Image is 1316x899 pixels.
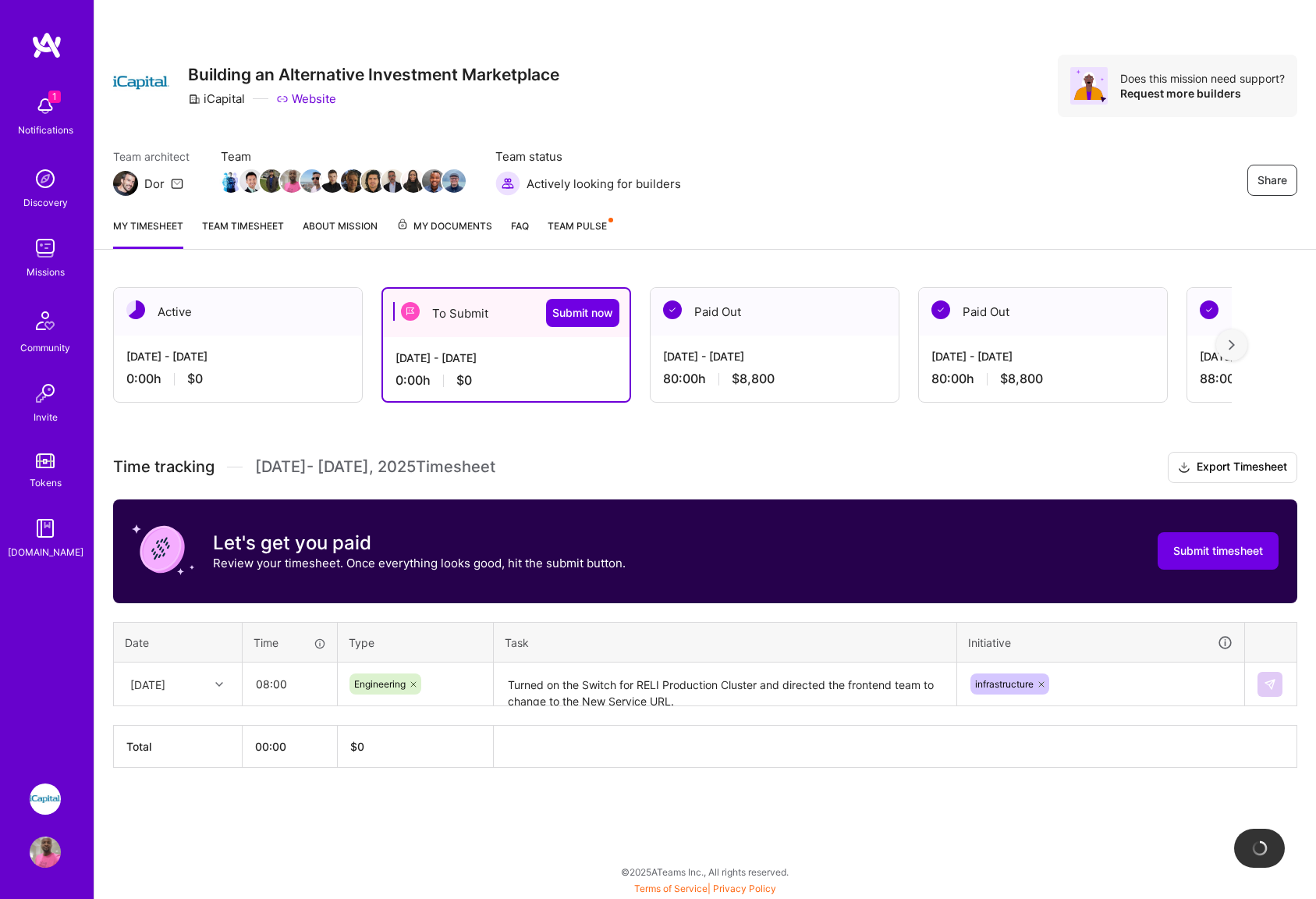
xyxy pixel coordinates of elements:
[114,726,243,768] th: Total
[495,171,520,196] img: Actively looking for builders
[383,289,630,337] div: To Submit
[23,194,68,211] div: Discovery
[1120,86,1285,101] div: Request more builders
[546,299,619,327] button: Submit now
[511,218,529,249] a: FAQ
[342,168,363,194] a: Team Member Avatar
[396,218,492,235] span: My Documents
[30,233,61,264] img: teamwork
[1264,678,1276,691] img: Submit
[113,457,215,477] span: Time tracking
[18,122,73,138] div: Notifications
[144,176,165,192] div: Dor
[651,288,899,336] div: Paid Out
[27,302,64,339] img: Community
[919,288,1167,336] div: Paid Out
[188,93,200,105] i: icon CompanyGray
[444,168,464,194] a: Team Member Avatar
[213,531,626,555] h3: Let's get you paid
[401,302,420,321] img: To Submit
[732,371,775,387] span: $8,800
[30,163,61,194] img: discovery
[126,300,145,319] img: Active
[396,350,617,366] div: [DATE] - [DATE]
[221,168,241,194] a: Team Member Avatar
[321,169,344,193] img: Team Member Avatar
[303,218,378,249] a: About Mission
[26,784,65,815] a: iCapital: Building an Alternative Investment Marketplace
[30,513,61,544] img: guide book
[354,678,406,690] span: Engineering
[527,176,681,192] span: Actively looking for builders
[36,453,55,468] img: tokens
[350,740,364,753] span: $ 0
[1120,71,1285,86] div: Does this mission need support?
[456,372,472,389] span: $0
[713,883,776,894] a: Privacy Policy
[243,663,336,705] input: HH:MM
[338,622,494,663] th: Type
[188,65,559,84] h3: Building an Alternative Investment Marketplace
[132,518,194,581] img: coin
[402,169,425,193] img: Team Member Avatar
[663,300,682,319] img: Paid Out
[1257,172,1287,188] span: Share
[1178,460,1190,476] i: icon Download
[254,634,326,651] div: Time
[361,169,385,193] img: Team Member Avatar
[171,177,183,190] i: icon Mail
[548,220,607,232] span: Team Pulse
[381,169,405,193] img: Team Member Avatar
[663,348,886,364] div: [DATE] - [DATE]
[48,91,61,103] span: 1
[494,622,957,663] th: Task
[396,372,617,389] div: 0:00 h
[931,348,1155,364] div: [DATE] - [DATE]
[663,371,886,387] div: 80:00 h
[322,168,342,194] a: Team Member Avatar
[113,218,183,249] a: My timesheet
[1200,300,1218,319] img: Paid Out
[1252,840,1268,856] img: loading
[126,371,349,387] div: 0:00 h
[548,218,612,249] a: Team Pulse
[931,300,950,319] img: Paid Out
[215,680,223,688] i: icon Chevron
[241,168,261,194] a: Team Member Avatar
[126,348,349,364] div: [DATE] - [DATE]
[30,91,61,122] img: bell
[975,678,1034,690] span: infrastructure
[1070,67,1108,105] img: Avatar
[1168,452,1297,483] button: Export Timesheet
[424,168,444,194] a: Team Member Avatar
[113,55,169,111] img: Company Logo
[113,171,138,196] img: Team Architect
[276,91,336,107] a: Website
[114,288,362,336] div: Active
[495,148,681,165] span: Team status
[8,544,83,560] div: [DOMAIN_NAME]
[422,169,445,193] img: Team Member Avatar
[495,664,955,705] textarea: Turned on the Switch for RELI Production Cluster and directed the frontend team to change to the ...
[396,218,492,249] a: My Documents
[1229,339,1235,350] img: right
[1257,672,1284,697] div: null
[403,168,424,194] a: Team Member Avatar
[363,168,383,194] a: Team Member Avatar
[1173,543,1263,559] span: Submit timesheet
[94,852,1316,891] div: © 2025 ATeams Inc., All rights reserved.
[31,31,62,59] img: logo
[383,168,403,194] a: Team Member Avatar
[302,168,322,194] a: Team Member Avatar
[188,91,245,107] div: iCapital
[26,837,65,868] a: User Avatar
[243,726,338,768] th: 00:00
[280,169,303,193] img: Team Member Avatar
[1158,532,1279,570] button: Submit timesheet
[27,264,65,280] div: Missions
[260,169,283,193] img: Team Member Avatar
[114,622,243,663] th: Date
[1000,371,1043,387] span: $8,800
[552,305,613,321] span: Submit now
[634,883,708,894] a: Terms of Service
